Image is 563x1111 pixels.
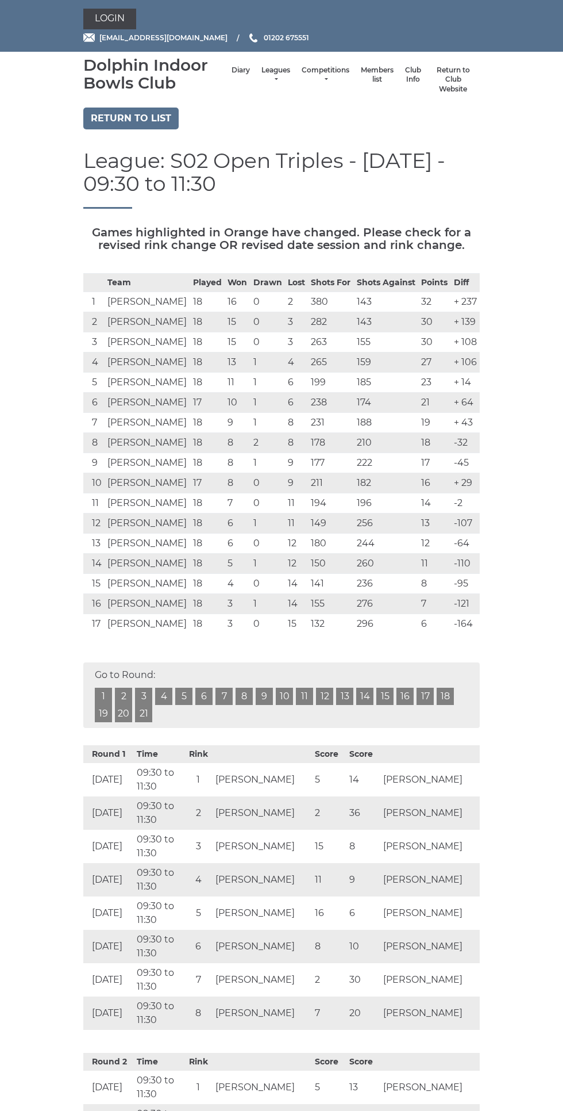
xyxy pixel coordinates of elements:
[361,66,394,85] a: Members list
[213,897,312,930] td: [PERSON_NAME]
[418,292,450,312] td: 32
[190,533,225,553] td: 18
[83,56,226,92] div: Dolphin Indoor Bowls Club
[433,66,474,94] a: Return to Club Website
[250,473,285,493] td: 0
[105,553,190,573] td: [PERSON_NAME]
[83,796,134,830] td: [DATE]
[380,930,480,963] td: [PERSON_NAME]
[285,392,308,412] td: 6
[83,453,105,473] td: 9
[451,352,480,372] td: + 106
[225,453,250,473] td: 8
[256,688,273,705] a: 9
[195,688,213,705] a: 6
[312,997,346,1030] td: 7
[285,593,308,614] td: 14
[308,453,353,473] td: 177
[105,392,190,412] td: [PERSON_NAME]
[190,412,225,432] td: 18
[225,614,250,634] td: 3
[308,533,353,553] td: 180
[225,493,250,513] td: 7
[134,863,184,897] td: 09:30 to 11:30
[134,763,184,796] td: 09:30 to 11:30
[105,473,190,493] td: [PERSON_NAME]
[308,392,353,412] td: 238
[105,614,190,634] td: [PERSON_NAME]
[250,513,285,533] td: 1
[250,593,285,614] td: 1
[83,662,480,728] div: Go to Round:
[190,473,225,493] td: 17
[285,372,308,392] td: 6
[418,273,450,292] th: Points
[213,796,312,830] td: [PERSON_NAME]
[285,412,308,432] td: 8
[135,705,152,722] a: 21
[405,66,421,85] a: Club Info
[250,292,285,312] td: 0
[105,332,190,352] td: [PERSON_NAME]
[285,614,308,634] td: 15
[451,573,480,593] td: -95
[190,493,225,513] td: 18
[418,332,450,352] td: 30
[418,312,450,332] td: 30
[418,593,450,614] td: 7
[190,312,225,332] td: 18
[83,412,105,432] td: 7
[418,513,450,533] td: 13
[225,432,250,453] td: 8
[83,830,134,863] td: [DATE]
[83,150,480,208] h1: League: S02 Open Triples - [DATE] - 09:30 to 11:30
[285,332,308,352] td: 3
[225,392,250,412] td: 10
[184,963,213,997] td: 7
[354,372,419,392] td: 185
[190,432,225,453] td: 18
[418,352,450,372] td: 27
[105,593,190,614] td: [PERSON_NAME]
[346,1053,381,1071] th: Score
[418,453,450,473] td: 17
[83,593,105,614] td: 16
[190,273,225,292] th: Played
[190,614,225,634] td: 18
[250,573,285,593] td: 0
[308,372,353,392] td: 199
[316,688,333,705] a: 12
[83,292,105,312] td: 1
[83,392,105,412] td: 6
[175,688,192,705] a: 5
[346,830,381,863] td: 8
[346,796,381,830] td: 36
[83,493,105,513] td: 11
[225,292,250,312] td: 16
[285,312,308,332] td: 3
[250,533,285,553] td: 0
[184,763,213,796] td: 1
[437,688,454,705] a: 18
[354,473,419,493] td: 182
[213,997,312,1030] td: [PERSON_NAME]
[451,372,480,392] td: + 14
[354,453,419,473] td: 222
[376,688,394,705] a: 15
[356,688,373,705] a: 14
[83,9,136,29] a: Login
[380,897,480,930] td: [PERSON_NAME]
[83,513,105,533] td: 12
[83,1053,134,1071] th: Round 2
[336,688,353,705] a: 13
[285,473,308,493] td: 9
[184,897,213,930] td: 5
[190,573,225,593] td: 18
[184,1053,213,1071] th: Rink
[250,614,285,634] td: 0
[308,573,353,593] td: 141
[134,930,184,963] td: 09:30 to 11:30
[302,66,349,85] a: Competitions
[99,33,227,42] span: [EMAIL_ADDRESS][DOMAIN_NAME]
[184,863,213,897] td: 4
